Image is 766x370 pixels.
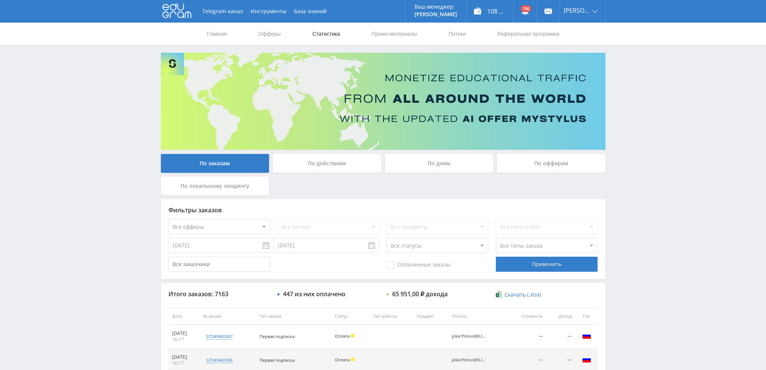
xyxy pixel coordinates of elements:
[168,207,598,213] div: Фильтры заказов
[161,53,605,150] img: Banner
[496,257,598,272] div: Применить
[161,177,269,195] div: По локальному лендингу
[448,23,466,45] a: Потоки
[206,23,228,45] a: Главная
[385,154,494,173] div: По дням
[387,261,451,269] span: Оплаченные заказы
[161,154,269,173] div: По заказам
[564,8,590,14] span: [PERSON_NAME]
[258,23,282,45] a: Офферы
[497,23,560,45] a: Реферальная программа
[414,11,457,17] p: [PERSON_NAME]
[312,23,341,45] a: Статистика
[371,23,417,45] a: Промо-материалы
[168,257,270,272] input: Все заказчики
[273,154,381,173] div: По действиям
[414,4,457,10] p: Ваш менеджер:
[497,154,605,173] div: По офферам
